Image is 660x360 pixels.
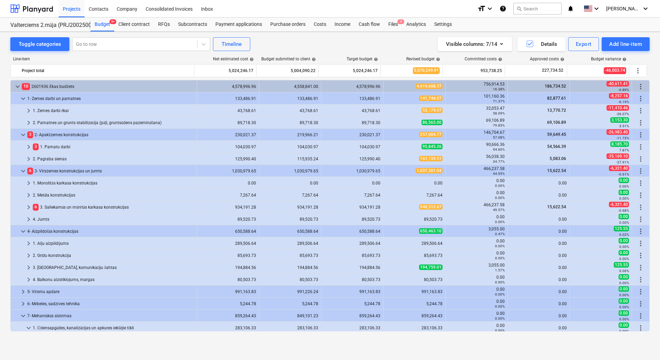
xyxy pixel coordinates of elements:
[211,18,266,31] a: Payment applications
[200,84,256,89] div: 4,578,996.96
[10,37,69,51] button: Toggle categories
[619,178,629,183] span: 0.00
[625,327,660,360] iframe: Chat Widget
[33,274,194,285] div: 4. Balkonu aizstiklojums, margas
[448,227,505,236] div: 3,055.00
[386,241,443,246] div: 289,506.64
[330,18,355,31] div: Income
[616,160,629,164] small: -27.91%
[386,193,443,198] div: 7,267.64
[19,227,27,236] span: keyboard_arrow_down
[619,233,629,237] small: 0.02%
[619,269,629,273] small: 0.06%
[618,100,629,104] small: -6.19%
[610,141,629,147] span: 8,185.70
[25,155,33,163] span: keyboard_arrow_right
[568,37,599,51] button: Export
[262,217,318,222] div: 89,520.73
[448,106,505,116] div: 32,053.47
[114,18,154,31] div: Client contract
[637,82,645,91] span: More actions
[448,263,505,272] div: 3,055.00
[262,241,318,246] div: 289,506.64
[609,93,629,99] span: -8,257.16
[200,144,256,149] div: 104,030.97
[606,153,629,159] span: -35,169.10
[511,265,567,270] div: 0.00
[27,129,194,140] div: 2- Apakšzemes konstrukcijas
[33,143,39,150] span: 3
[27,166,194,177] div: 3- Virszemes konstrukcijas un jumts
[448,94,505,103] div: 101,160.36
[637,215,645,223] span: More actions
[493,208,505,212] small: 49.57%
[495,232,505,236] small: 0.47%
[511,241,567,246] div: 0.00
[19,40,61,49] div: Toggle categories
[616,136,629,140] small: -11.73%
[262,181,318,186] div: 0.00
[493,148,505,151] small: 94.60%
[567,4,574,13] i: notifications
[499,4,506,13] i: Knowledge base
[516,6,522,11] span: search
[602,37,650,51] button: Add line-item
[546,204,567,209] span: 15,622.54
[25,107,33,115] span: keyboard_arrow_right
[526,40,557,49] div: Details
[33,214,194,225] div: 4. Jumts
[495,268,505,272] small: 1.57%
[493,87,505,91] small: 16.38%
[637,167,645,175] span: More actions
[324,108,380,113] div: 43,768.61
[27,93,194,104] div: 1- Zemes darbi un pamatnes
[33,190,194,201] div: 2. Metāla konstrukcijas
[448,251,505,260] div: 0.00
[435,57,440,61] span: help
[262,157,318,161] div: 115,935.24
[384,18,402,31] a: Files4
[90,18,114,31] a: Budget9+
[486,4,494,13] i: keyboard_arrow_down
[438,37,512,51] button: Visible columns:7/14
[25,276,33,284] span: keyboard_arrow_right
[324,253,380,258] div: 85,693.73
[324,120,380,125] div: 89,718.30
[619,250,629,256] span: 0.00
[324,84,380,89] div: 4,578,996.96
[174,18,211,31] div: Subcontracts
[511,217,567,222] div: 0.00
[511,253,567,258] div: 0.00
[259,65,316,76] div: 5,004,090.22
[619,281,629,285] small: 0.00%
[200,108,256,113] div: 43,768.61
[413,67,440,74] span: 5,070,249.91
[10,22,82,29] div: Valterciems 2.māja (PRJ2002500) - 2601936
[619,245,629,249] small: 0.00%
[90,18,114,31] div: Budget
[634,67,642,75] span: More actions
[637,288,645,296] span: More actions
[200,157,256,161] div: 125,990.40
[222,40,242,49] div: Timeline
[448,130,505,140] div: 146,704.67
[637,119,645,127] span: More actions
[495,256,505,260] small: 0.00%
[546,120,567,125] span: 69,106.89
[619,286,629,292] span: 0.00
[619,274,629,280] span: 0.00
[448,166,505,176] div: 466,237.58
[25,215,33,223] span: keyboard_arrow_right
[493,160,505,163] small: 34.77%
[576,40,592,49] div: Export
[386,253,443,258] div: 85,693.73
[619,190,629,195] span: 0.00
[619,257,629,261] small: 0.00%
[416,168,443,173] span: 1,037,301.04
[27,286,194,297] div: 5- Virsmu apdare
[517,37,565,51] button: Details
[262,132,318,137] div: 219,966.21
[448,202,505,212] div: 466,237.58
[546,96,567,101] span: 82,877.61
[448,275,505,284] div: 0.00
